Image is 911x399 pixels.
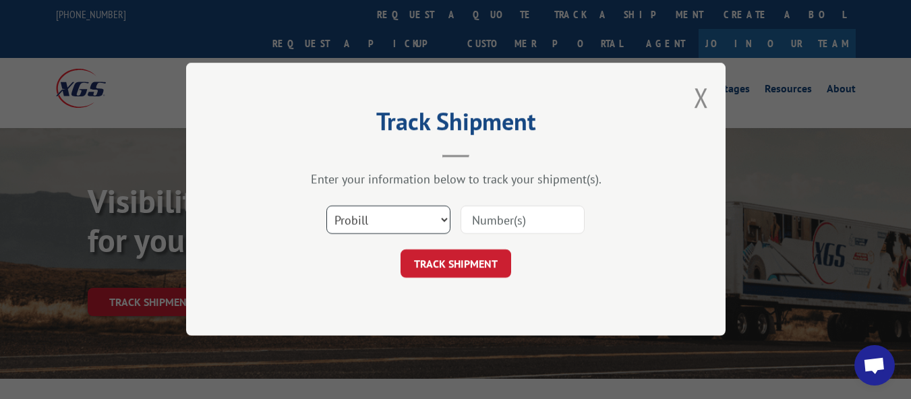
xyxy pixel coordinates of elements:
div: Enter your information below to track your shipment(s). [254,172,658,187]
div: Open chat [854,345,895,386]
button: TRACK SHIPMENT [401,250,511,278]
h2: Track Shipment [254,112,658,137]
input: Number(s) [461,206,585,235]
button: Close modal [694,80,709,115]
